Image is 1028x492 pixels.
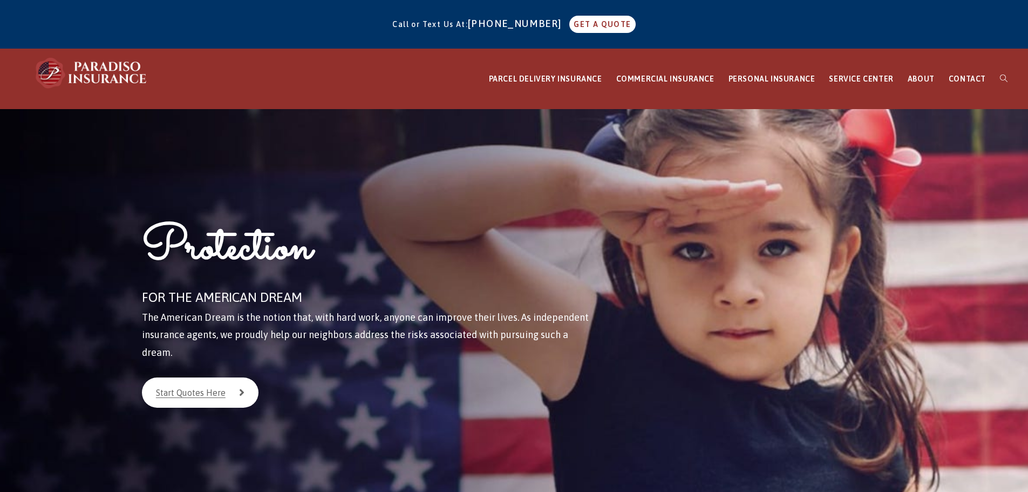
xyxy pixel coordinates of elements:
span: CONTACT [949,75,986,83]
span: The American Dream is the notion that, with hard work, anyone can improve their lives. As indepen... [142,312,589,358]
span: SERVICE CENTER [829,75,893,83]
span: FOR THE AMERICAN DREAM [142,290,302,305]
a: GET A QUOTE [569,16,635,33]
a: [PHONE_NUMBER] [468,18,567,29]
a: PERSONAL INSURANCE [721,49,822,109]
a: SERVICE CENTER [822,49,900,109]
a: ABOUT [901,49,942,109]
span: PARCEL DELIVERY INSURANCE [489,75,602,83]
span: COMMERCIAL INSURANCE [616,75,714,83]
span: ABOUT [908,75,935,83]
img: Paradiso Insurance [32,57,151,89]
span: PERSONAL INSURANCE [729,75,815,83]
span: Call or Text Us At: [392,20,468,29]
a: Start Quotes Here [142,378,258,408]
a: COMMERCIAL INSURANCE [609,49,721,109]
a: PARCEL DELIVERY INSURANCE [482,49,609,109]
a: CONTACT [942,49,993,109]
h1: Protection [142,217,594,286]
